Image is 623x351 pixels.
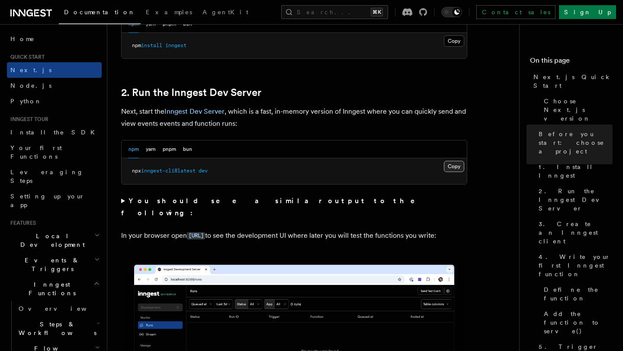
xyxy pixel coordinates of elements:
[10,67,51,73] span: Next.js
[535,159,613,183] a: 1. Install Inngest
[476,5,556,19] a: Contact sales
[15,320,96,337] span: Steps & Workflows
[121,195,467,219] summary: You should see a similar output to the following:
[544,310,613,335] span: Add the function to serve()
[7,116,48,123] span: Inngest tour
[7,140,102,164] a: Your first Functions
[141,168,196,174] span: inngest-cli@latest
[444,35,464,47] button: Copy
[10,129,100,136] span: Install the SDK
[121,230,467,242] p: In your browser open to see the development UI where later you will test the functions you write:
[10,98,42,105] span: Python
[163,140,176,158] button: pnpm
[535,249,613,282] a: 4. Write your first Inngest function
[7,164,102,188] a: Leveraging Steps
[164,107,225,115] a: Inngest Dev Server
[64,9,135,16] span: Documentation
[7,232,94,249] span: Local Development
[15,316,102,341] button: Steps & Workflows
[187,231,205,239] a: [URL]
[559,5,616,19] a: Sign Up
[10,193,85,208] span: Setting up your app
[540,306,613,339] a: Add the function to serve()
[7,277,102,301] button: Inngest Functions
[146,9,192,16] span: Examples
[10,35,35,43] span: Home
[539,187,613,213] span: 2. Run the Inngest Dev Server
[7,188,102,213] a: Setting up your app
[444,161,464,172] button: Copy
[535,216,613,249] a: 3. Create an Inngest client
[530,55,613,69] h4: On this page
[7,228,102,252] button: Local Development
[7,220,36,227] span: Features
[202,9,248,16] span: AgentKit
[539,220,613,246] span: 3. Create an Inngest client
[371,8,383,16] kbd: ⌘K
[132,168,141,174] span: npx
[7,252,102,277] button: Events & Triggers
[7,280,93,297] span: Inngest Functions
[128,140,139,158] button: npm
[121,197,427,217] strong: You should see a similar output to the following:
[533,73,613,90] span: Next.js Quick Start
[15,301,102,316] a: Overview
[7,62,102,78] a: Next.js
[10,144,62,160] span: Your first Functions
[10,82,51,89] span: Node.js
[10,169,83,184] span: Leveraging Steps
[540,93,613,126] a: Choose Next.js version
[540,282,613,306] a: Define the function
[7,78,102,93] a: Node.js
[121,105,467,130] p: Next, start the , which is a fast, in-memory version of Inngest where you can quickly send and vi...
[121,86,261,99] a: 2. Run the Inngest Dev Server
[132,42,141,48] span: npm
[544,285,613,303] span: Define the function
[7,31,102,47] a: Home
[7,124,102,140] a: Install the SDK
[183,140,192,158] button: bun
[530,69,613,93] a: Next.js Quick Start
[535,183,613,216] a: 2. Run the Inngest Dev Server
[535,126,613,159] a: Before you start: choose a project
[19,305,108,312] span: Overview
[544,97,613,123] span: Choose Next.js version
[165,42,186,48] span: inngest
[199,168,208,174] span: dev
[7,256,94,273] span: Events & Triggers
[7,93,102,109] a: Python
[146,140,156,158] button: yarn
[539,252,613,278] span: 4. Write your first Inngest function
[539,130,613,156] span: Before you start: choose a project
[7,54,45,61] span: Quick start
[281,5,388,19] button: Search...⌘K
[197,3,254,23] a: AgentKit
[141,3,197,23] a: Examples
[441,7,462,17] button: Toggle dark mode
[141,42,162,48] span: install
[59,3,141,24] a: Documentation
[539,163,613,180] span: 1. Install Inngest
